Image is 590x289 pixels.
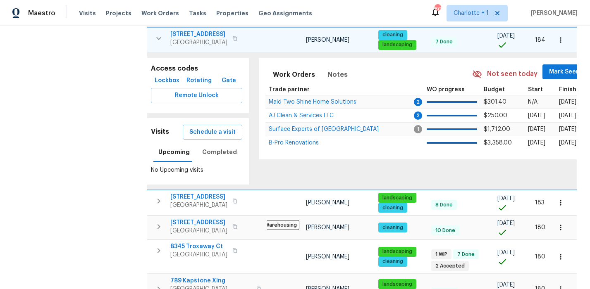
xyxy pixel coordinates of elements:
[269,140,319,145] a: B-Pro Renovations
[427,87,465,92] span: WO progress
[189,10,206,16] span: Tasks
[106,9,131,17] span: Projects
[497,250,515,256] span: [DATE]
[151,64,242,73] h5: Access codes
[28,9,55,17] span: Maestro
[183,73,215,88] button: Rotating
[170,251,227,259] span: [GEOGRAPHIC_DATA]
[151,73,183,88] button: Lockbox
[183,125,242,140] button: Schedule a visit
[379,224,406,231] span: cleaning
[306,225,349,230] span: [PERSON_NAME]
[269,140,319,146] span: B-Pro Renovations
[454,251,478,258] span: 7 Done
[528,9,578,17] span: [PERSON_NAME]
[484,87,505,92] span: Budget
[542,64,586,80] button: Mark Seen
[487,69,537,79] span: Not seen today
[258,9,312,17] span: Geo Assignments
[170,30,227,38] span: [STREET_ADDRESS]
[269,113,334,118] span: AJ Clean & Services LLC
[484,99,506,105] span: $301.40
[170,193,227,201] span: [STREET_ADDRESS]
[269,113,334,118] a: AJ Clean & Services LLC
[484,126,510,132] span: $1,712.00
[151,128,169,136] h5: Visits
[435,5,440,13] div: 80
[269,99,356,105] span: Maid Two Shine Home Solutions
[306,200,349,206] span: [PERSON_NAME]
[535,37,545,43] span: 184
[155,76,179,86] span: Lockbox
[454,9,489,17] span: Charlotte + 1
[528,87,543,92] span: Start
[141,9,179,17] span: Work Orders
[262,220,299,230] span: Warehousing
[379,194,416,201] span: landscaping
[497,33,515,39] span: [DATE]
[549,67,580,77] span: Mark Seen
[432,201,456,208] span: 8 Done
[559,87,576,92] span: Finish
[170,277,251,285] span: 789 Kapstone Xing
[414,125,422,133] span: 1
[219,76,239,86] span: Gate
[535,225,545,230] span: 180
[379,248,416,255] span: landscaping
[273,69,315,81] span: Work Orders
[170,227,227,235] span: [GEOGRAPHIC_DATA]
[484,140,512,146] span: $3,358.00
[432,227,459,234] span: 10 Done
[535,200,545,206] span: 183
[379,41,416,48] span: landscaping
[151,166,242,175] p: No Upcoming visits
[559,99,576,105] span: [DATE]
[216,9,248,17] span: Properties
[269,127,379,132] a: Surface Experts of [GEOGRAPHIC_DATA]
[170,201,227,209] span: [GEOGRAPHIC_DATA]
[269,87,310,92] span: Trade partner
[559,113,576,118] span: [DATE]
[306,254,349,260] span: [PERSON_NAME]
[170,242,227,251] span: 8345 Troxaway Ct
[414,98,422,106] span: 2
[158,90,236,101] span: Remote Unlock
[151,88,242,103] button: Remote Unlock
[269,99,356,104] a: Maid Two Shine Home Solutions
[528,126,545,132] span: [DATE]
[528,99,537,105] span: N/A
[559,126,576,132] span: [DATE]
[497,196,515,201] span: [DATE]
[535,254,545,260] span: 180
[306,37,349,43] span: [PERSON_NAME]
[414,111,422,120] span: 2
[497,282,515,288] span: [DATE]
[379,258,406,265] span: cleaning
[379,281,416,288] span: landscaping
[528,140,545,146] span: [DATE]
[79,9,96,17] span: Visits
[432,263,468,270] span: 2 Accepted
[497,220,515,226] span: [DATE]
[559,140,576,146] span: [DATE]
[379,204,406,211] span: cleaning
[484,113,507,118] span: $250.00
[379,31,406,38] span: cleaning
[432,251,451,258] span: 1 WIP
[189,127,236,137] span: Schedule a visit
[432,38,456,45] span: 7 Done
[215,73,242,88] button: Gate
[158,147,190,157] span: Upcoming
[202,147,237,157] span: Completed
[528,113,545,118] span: [DATE]
[186,76,212,86] span: Rotating
[327,69,348,81] span: Notes
[170,38,227,47] span: [GEOGRAPHIC_DATA]
[170,218,227,227] span: [STREET_ADDRESS]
